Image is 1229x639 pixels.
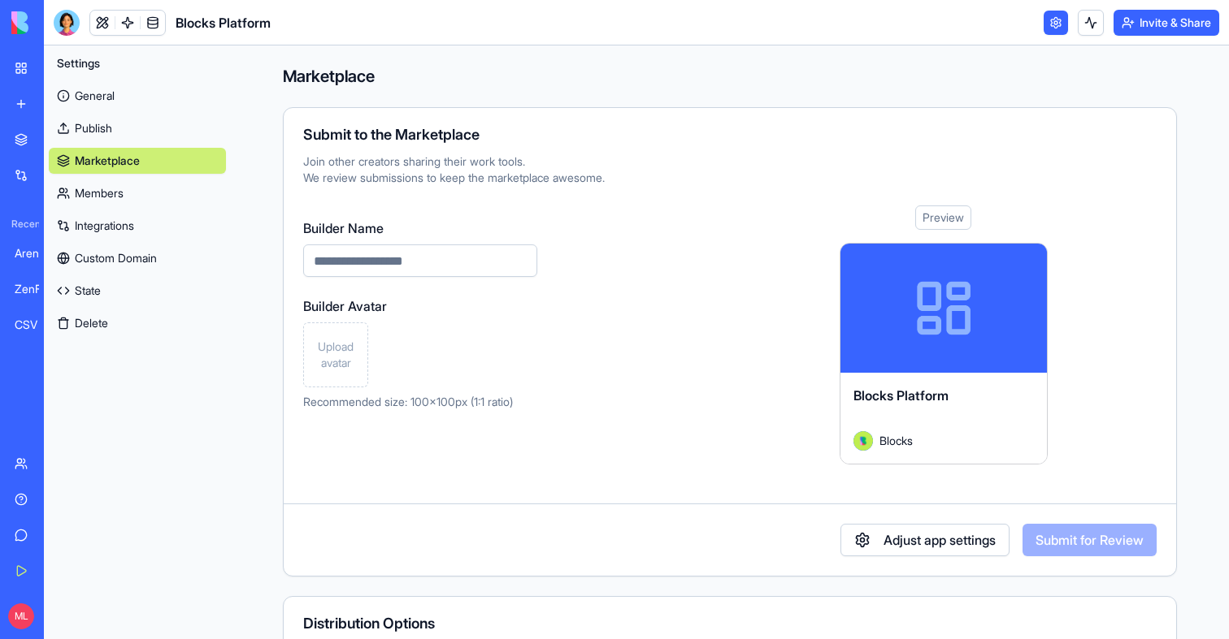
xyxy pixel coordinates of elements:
a: Publish [49,115,226,141]
div: CSV Response Consolidator [15,317,60,333]
button: Adjust app settings [840,524,1010,556]
a: CSV Response Consolidator [5,309,70,341]
div: Join other creators sharing their work tools. We review submissions to keep the marketplace awesome. [303,153,1157,186]
span: Settings [57,55,100,71]
a: Blocks PlatformAvatarBlocks [840,243,1048,464]
div: ZenFlow [15,281,60,297]
div: Upload avatar [303,322,368,387]
span: Blocks [879,432,913,449]
a: Integrations [49,213,226,239]
a: Members [49,180,226,206]
div: ArenaX [15,245,60,261]
span: Upload avatar [311,339,361,371]
a: ArenaX [5,237,70,270]
span: Blocks Platform [853,387,949,404]
h4: Marketplace [283,65,1177,88]
a: General [49,83,226,109]
span: Recent [5,218,39,231]
button: Settings [49,50,226,76]
label: Builder Name [303,218,537,238]
p: Recommended size: 100x100px (1:1 ratio) [303,394,537,410]
div: Preview [915,205,971,230]
a: Custom Domain [49,245,226,271]
a: ZenFlow [5,273,70,305]
button: Delete [49,310,226,336]
div: Distribution Options [303,616,1157,631]
a: Marketplace [49,148,226,174]
button: Invite & Share [1114,10,1219,36]
span: ML [8,603,34,629]
img: logo [11,11,112,34]
a: State [49,278,226,304]
label: Builder Avatar [303,296,537,316]
img: Avatar [853,431,873,451]
span: Blocks Platform [176,13,271,32]
div: Submit to the Marketplace [303,127,1157,142]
